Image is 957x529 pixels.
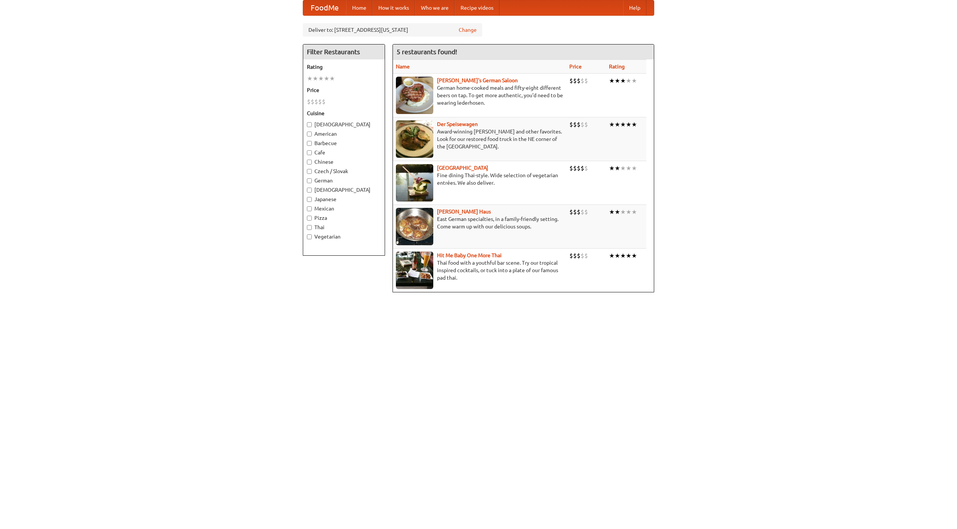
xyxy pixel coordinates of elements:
[631,208,637,216] li: ★
[307,121,381,128] label: [DEMOGRAPHIC_DATA]
[626,252,631,260] li: ★
[307,98,311,106] li: $
[437,252,502,258] a: Hit Me Baby One More Thai
[573,77,577,85] li: $
[569,252,573,260] li: $
[615,252,620,260] li: ★
[631,120,637,129] li: ★
[620,164,626,172] li: ★
[396,172,563,187] p: Fine dining Thai-style. Wide selection of vegetarian entrées. We also deliver.
[396,64,410,70] a: Name
[307,224,381,231] label: Thai
[415,0,455,15] a: Who we are
[615,164,620,172] li: ★
[307,167,381,175] label: Czech / Slovak
[307,158,381,166] label: Chinese
[396,208,433,245] img: kohlhaus.jpg
[396,120,433,158] img: speisewagen.jpg
[569,64,582,70] a: Price
[396,215,563,230] p: East German specialties, in a family-friendly setting. Come warm up with our delicious soups.
[437,165,488,171] b: [GEOGRAPHIC_DATA]
[303,44,385,59] h4: Filter Restaurants
[569,164,573,172] li: $
[609,77,615,85] li: ★
[396,77,433,114] img: esthers.jpg
[437,121,478,127] a: Der Speisewagen
[584,164,588,172] li: $
[307,205,381,212] label: Mexican
[569,120,573,129] li: $
[303,23,482,37] div: Deliver to: [STREET_ADDRESS][US_STATE]
[307,160,312,164] input: Chinese
[455,0,499,15] a: Recipe videos
[396,259,563,282] p: Thai food with a youthful bar scene. Try our tropical inspired cocktails, or tuck into a plate of...
[324,74,329,83] li: ★
[615,120,620,129] li: ★
[307,225,312,230] input: Thai
[311,98,314,106] li: $
[584,120,588,129] li: $
[581,120,584,129] li: $
[396,128,563,150] p: Award-winning [PERSON_NAME] and other favorites. Look for our restored food truck in the NE corne...
[620,77,626,85] li: ★
[459,26,477,34] a: Change
[577,164,581,172] li: $
[609,120,615,129] li: ★
[584,252,588,260] li: $
[307,110,381,117] h5: Cuisine
[346,0,372,15] a: Home
[569,77,573,85] li: $
[307,196,381,203] label: Japanese
[620,120,626,129] li: ★
[437,209,491,215] b: [PERSON_NAME] Haus
[581,164,584,172] li: $
[631,77,637,85] li: ★
[397,48,457,55] ng-pluralize: 5 restaurants found!
[573,252,577,260] li: $
[307,150,312,155] input: Cafe
[307,141,312,146] input: Barbecue
[318,98,322,106] li: $
[307,216,312,221] input: Pizza
[313,74,318,83] li: ★
[573,120,577,129] li: $
[307,169,312,174] input: Czech / Slovak
[307,130,381,138] label: American
[307,188,312,193] input: [DEMOGRAPHIC_DATA]
[307,139,381,147] label: Barbecue
[631,164,637,172] li: ★
[615,208,620,216] li: ★
[307,206,312,211] input: Mexican
[307,63,381,71] h5: Rating
[437,77,518,83] a: [PERSON_NAME]'s German Saloon
[307,186,381,194] label: [DEMOGRAPHIC_DATA]
[620,208,626,216] li: ★
[581,252,584,260] li: $
[584,208,588,216] li: $
[573,208,577,216] li: $
[577,252,581,260] li: $
[396,164,433,202] img: satay.jpg
[322,98,326,106] li: $
[609,208,615,216] li: ★
[626,120,631,129] li: ★
[620,252,626,260] li: ★
[307,149,381,156] label: Cafe
[626,208,631,216] li: ★
[626,77,631,85] li: ★
[609,164,615,172] li: ★
[307,214,381,222] label: Pizza
[318,74,324,83] li: ★
[623,0,646,15] a: Help
[307,132,312,136] input: American
[577,77,581,85] li: $
[307,178,312,183] input: German
[581,208,584,216] li: $
[584,77,588,85] li: $
[307,86,381,94] h5: Price
[631,252,637,260] li: ★
[396,84,563,107] p: German home-cooked meals and fifty-eight different beers on tap. To get more authentic, you'd nee...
